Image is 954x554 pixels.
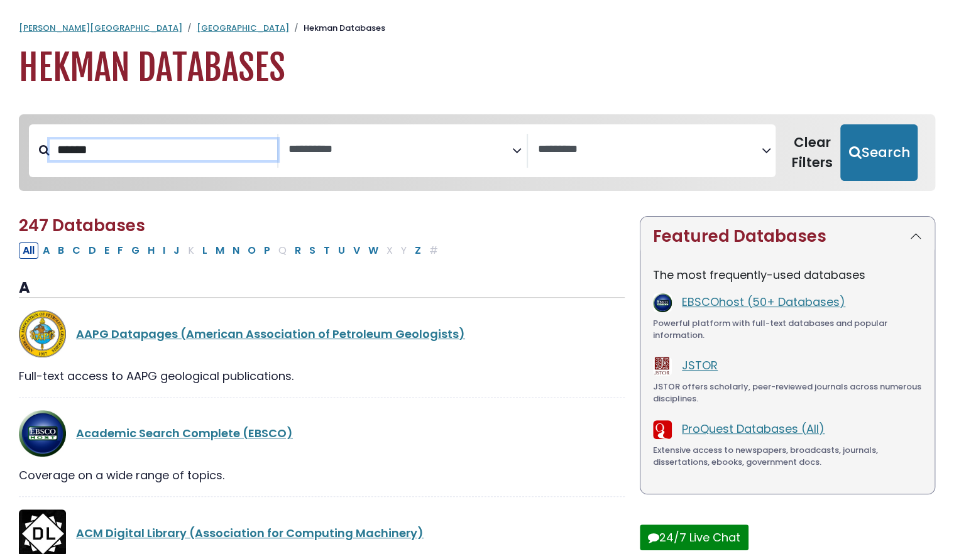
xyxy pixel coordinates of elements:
nav: Search filters [19,114,935,191]
p: The most frequently-used databases [653,266,922,283]
div: Coverage on a wide range of topics. [19,467,625,484]
div: Extensive access to newspapers, broadcasts, journals, dissertations, ebooks, government docs. [653,444,922,469]
div: JSTOR offers scholarly, peer-reviewed journals across numerous disciplines. [653,381,922,405]
button: Filter Results E [101,242,113,259]
button: Filter Results A [39,242,53,259]
a: ProQuest Databases (All) [682,421,825,437]
div: Alpha-list to filter by first letter of database name [19,242,443,258]
div: Full-text access to AAPG geological publications. [19,367,625,384]
button: Filter Results G [128,242,143,259]
button: Filter Results U [334,242,349,259]
button: Clear Filters [783,124,840,181]
button: Filter Results S [305,242,319,259]
button: Filter Results C [69,242,84,259]
nav: breadcrumb [19,22,935,35]
button: Filter Results P [260,242,274,259]
button: 24/7 Live Chat [640,524,748,550]
button: Filter Results V [349,242,364,259]
button: Filter Results F [114,242,127,259]
button: Filter Results N [229,242,243,259]
button: Filter Results Z [411,242,425,259]
button: Filter Results I [159,242,169,259]
button: Featured Databases [640,217,935,256]
button: Filter Results B [54,242,68,259]
button: Filter Results R [291,242,305,259]
button: Filter Results H [144,242,158,259]
div: Powerful platform with full-text databases and popular information. [653,317,922,342]
input: Search database by title or keyword [50,139,277,160]
button: All [19,242,38,259]
a: JSTOR [682,357,718,373]
a: EBSCOhost (50+ Databases) [682,294,845,310]
button: Filter Results J [170,242,184,259]
li: Hekman Databases [289,22,385,35]
h3: A [19,279,625,298]
button: Filter Results D [85,242,100,259]
textarea: Search [288,143,512,156]
a: Academic Search Complete (EBSCO) [76,425,293,441]
button: Filter Results L [199,242,211,259]
a: ACM Digital Library (Association for Computing Machinery) [76,525,424,541]
a: AAPG Datapages (American Association of Petroleum Geologists) [76,326,465,342]
button: Filter Results M [212,242,228,259]
button: Filter Results W [365,242,382,259]
span: 247 Databases [19,214,145,237]
a: [PERSON_NAME][GEOGRAPHIC_DATA] [19,22,182,34]
button: Filter Results T [320,242,334,259]
button: Submit for Search Results [840,124,918,181]
button: Filter Results O [244,242,260,259]
textarea: Search [538,143,762,156]
a: [GEOGRAPHIC_DATA] [197,22,289,34]
h1: Hekman Databases [19,47,935,89]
